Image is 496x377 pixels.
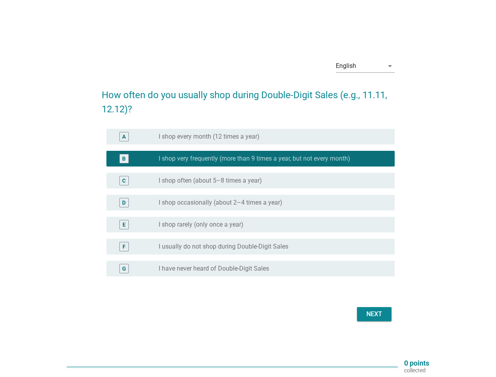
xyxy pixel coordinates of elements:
[122,177,126,185] div: C
[385,61,395,71] i: arrow_drop_down
[159,199,282,207] label: I shop occasionally (about 2–4 times a year)
[102,80,395,116] h2: How often do you usually shop during Double-Digit Sales (e.g., 11.11, 12.12)?
[123,243,126,251] div: F
[159,265,269,273] label: I have never heard of Double-Digit Sales
[404,360,429,367] p: 0 points
[123,221,126,229] div: E
[404,367,429,374] p: collected
[363,309,385,319] div: Next
[122,133,126,141] div: A
[159,133,260,141] label: I shop every month (12 times a year)
[159,177,262,185] label: I shop often (about 5–8 times a year)
[336,62,356,70] div: English
[159,221,243,229] label: I shop rarely (only once a year)
[159,155,350,163] label: I shop very frequently (more than 9 times a year, but not every month)
[357,307,392,321] button: Next
[122,155,126,163] div: B
[122,199,126,207] div: D
[159,243,288,251] label: I usually do not shop during Double-Digit Sales
[122,265,126,273] div: G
